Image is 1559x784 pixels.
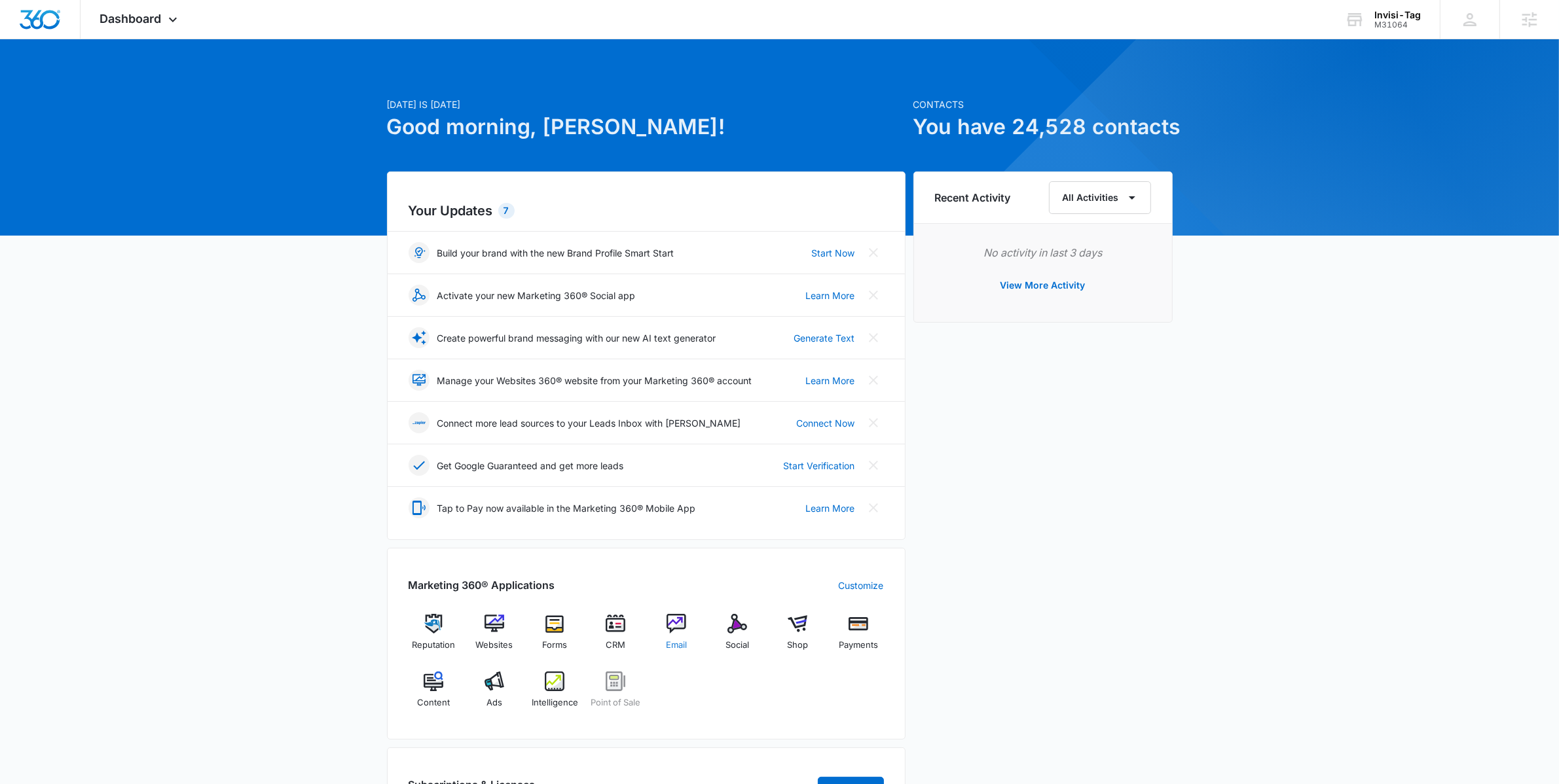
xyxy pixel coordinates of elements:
[498,203,515,219] div: 7
[935,190,1011,205] h6: Recent Activity
[409,577,555,593] h2: Marketing 360® Applications
[666,639,687,652] span: Email
[532,696,578,709] span: Intelligence
[591,671,641,719] a: Point of Sale
[913,98,1173,111] p: Contacts
[437,374,752,387] p: Manage your Websites 360® website from your Marketing 360® account
[437,246,674,260] p: Build your brand with the new Brand Profile Smart Start
[606,639,625,652] span: CRM
[469,614,519,661] a: Websites
[794,331,855,345] a: Generate Text
[784,459,855,472] a: Start Verification
[437,416,741,430] p: Connect more lead sources to your Leads Inbox with [PERSON_NAME]
[409,201,884,221] h2: Your Updates
[651,614,702,661] a: Email
[725,639,749,652] span: Social
[542,639,567,652] span: Forms
[530,671,580,719] a: Intelligence
[987,270,1099,301] button: View More Activity
[806,374,855,387] a: Learn More
[863,242,884,263] button: Close
[863,497,884,518] button: Close
[787,639,808,652] span: Shop
[863,455,884,476] button: Close
[437,501,696,515] p: Tap to Pay now available in the Marketing 360® Mobile App
[863,285,884,306] button: Close
[591,696,640,709] span: Point of Sale
[412,639,455,652] span: Reputation
[100,12,162,26] span: Dashboard
[387,111,906,143] h1: Good morning, [PERSON_NAME]!
[913,111,1173,143] h1: You have 24,528 contacts
[935,245,1151,260] p: No activity in last 3 days
[591,614,641,661] a: CRM
[806,289,855,302] a: Learn More
[839,639,878,652] span: Payments
[773,614,823,661] a: Shop
[437,331,716,345] p: Create powerful brand messaging with our new AI text generator
[812,246,855,260] a: Start Now
[530,614,580,661] a: Forms
[863,412,884,433] button: Close
[387,98,906,111] p: [DATE] is [DATE]
[839,579,884,592] a: Customize
[1374,20,1421,29] div: account id
[863,370,884,391] button: Close
[417,696,450,709] span: Content
[475,639,513,652] span: Websites
[409,671,459,719] a: Content
[1374,10,1421,20] div: account name
[437,459,624,472] p: Get Google Guaranteed and get more leads
[806,501,855,515] a: Learn More
[1049,181,1151,214] button: All Activities
[469,671,519,719] a: Ads
[409,614,459,661] a: Reputation
[834,614,884,661] a: Payments
[437,289,636,302] p: Activate your new Marketing 360® Social app
[863,327,884,348] button: Close
[486,696,502,709] span: Ads
[797,416,855,430] a: Connect Now
[712,614,762,661] a: Social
